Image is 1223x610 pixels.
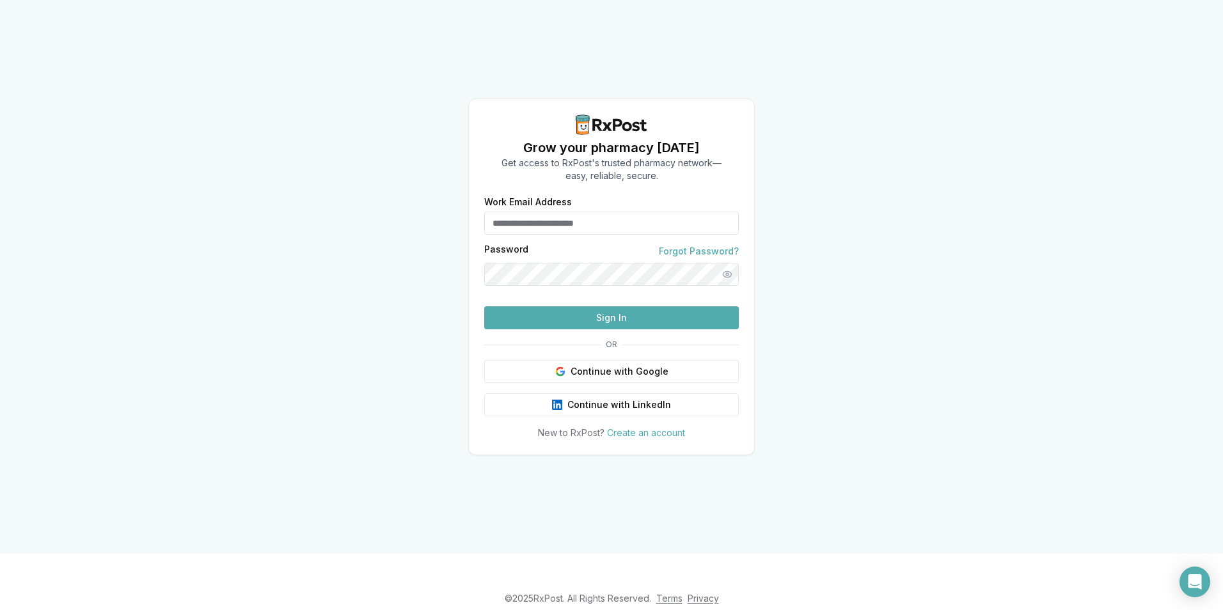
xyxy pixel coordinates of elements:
button: Show password [716,263,739,286]
span: OR [601,340,622,350]
label: Work Email Address [484,198,739,207]
p: Get access to RxPost's trusted pharmacy network— easy, reliable, secure. [501,157,722,182]
h1: Grow your pharmacy [DATE] [501,139,722,157]
button: Sign In [484,306,739,329]
div: Open Intercom Messenger [1180,567,1210,597]
span: New to RxPost? [538,427,604,438]
img: RxPost Logo [571,114,652,135]
a: Forgot Password? [659,245,739,258]
a: Privacy [688,593,719,604]
button: Continue with Google [484,360,739,383]
a: Terms [656,593,683,604]
img: Google [555,366,565,377]
a: Create an account [607,427,685,438]
label: Password [484,245,528,258]
img: LinkedIn [552,400,562,410]
button: Continue with LinkedIn [484,393,739,416]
